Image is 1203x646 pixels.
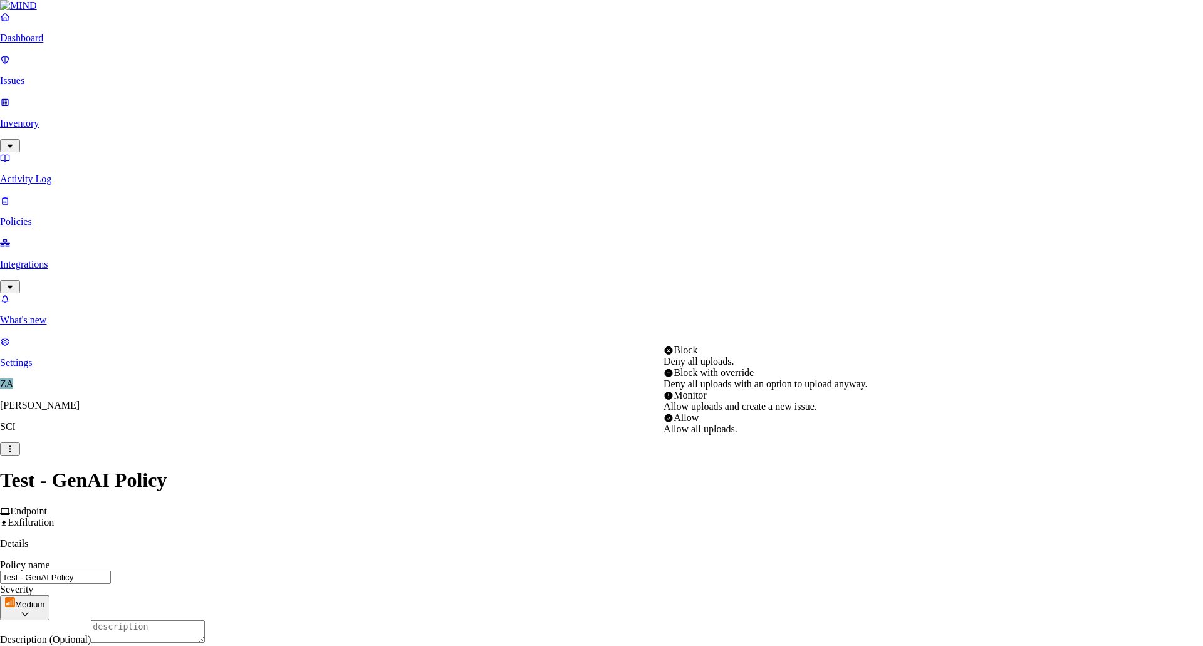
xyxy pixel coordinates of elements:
span: Allow uploads and create a new issue. [664,401,817,412]
span: Monitor [674,390,706,400]
span: Allow [674,412,699,423]
span: Deny all uploads with an option to upload anyway. [664,378,868,389]
span: Allow all uploads. [664,424,737,434]
span: Block with override [674,367,754,378]
span: Deny all uploads. [664,356,734,367]
span: Block [674,345,697,355]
